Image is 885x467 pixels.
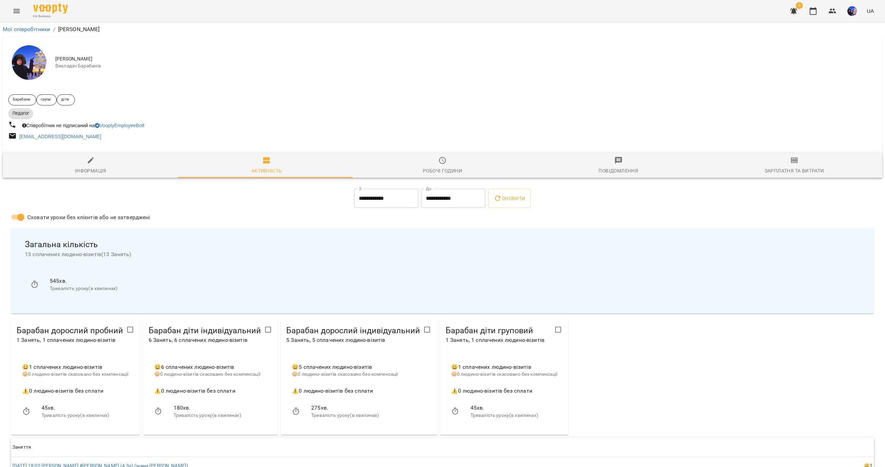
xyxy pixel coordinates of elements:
p: 45 хв. [41,404,129,412]
span: 😡 0 людино-візитів скасовано без компенсації [154,371,260,377]
div: Співробітник не підписаний на ! [21,121,146,130]
p: групи [41,97,51,103]
span: Педагог [8,110,33,116]
p: діти [61,97,68,103]
p: 6 Занять , 6 сплачених людино-візитів [149,336,261,344]
p: Барабани [13,97,30,103]
span: Барабан дорослий індивідуальний [286,325,420,336]
span: UA [867,7,874,15]
span: Загальна кількість [25,239,860,250]
span: ⚠️ 0 людино-візитів без сплати [451,387,532,394]
div: Робочі години [423,167,462,175]
span: 😀 1 сплачених людино-візитів [22,364,102,370]
span: 😀 6 сплачених людино-візитів [154,364,234,370]
nav: breadcrumb [3,25,882,34]
p: 1 Занять , 1 сплачених людино-візитів [446,336,551,344]
p: Тривалість уроку(в хвилинах) [174,412,267,419]
span: ⚠️ 0 людино-візитів без сплати [154,387,235,394]
img: Voopty Logo [33,3,68,13]
div: Sort [12,443,31,451]
span: Викладач Барабанів [55,63,877,69]
p: 45 хв. [471,404,557,412]
span: 😀 5 сплачених людино-візитів [292,364,372,370]
img: Єгор [12,45,46,80]
span: 😀 1 сплачених людино-візитів [451,364,531,370]
span: 😡 0 людино-візитів скасовано без компенсації [22,371,128,377]
a: VooptyEmployeeBot [95,123,143,128]
div: Активність [251,167,282,175]
span: Барабан дорослий пробний [17,325,123,336]
p: 5 Занять , 5 сплачених людино-візитів [286,336,420,344]
li: / [53,25,55,34]
span: Барабан діти індивідуальний [149,325,261,336]
p: [PERSON_NAME] [58,25,100,34]
span: [PERSON_NAME] [55,56,877,63]
span: For Business [33,14,68,19]
p: 180 хв. [174,404,267,412]
p: Тривалість уроку(в хвилинах) [471,412,557,419]
p: 275 хв. [311,404,426,412]
div: Заняття [12,443,31,451]
span: Сховати уроки без клієнтів або не затверджені [27,213,150,222]
p: Тривалість уроку(в хвилинах) [41,412,129,419]
span: Оновити [494,194,525,203]
span: Барабан діти груповий [446,325,551,336]
div: Зарплатня та Витрати [765,167,824,175]
button: Menu [8,3,25,19]
div: Повідомлення [598,167,638,175]
span: 13 сплачених людино-візитів ( 13 Занять ) [25,250,860,259]
span: ⚠️ 0 людино-візитів без сплати [292,387,373,394]
img: 697e48797de441964643b5c5372ef29d.jpg [847,6,857,16]
p: Тривалість уроку(в хвилинах) [311,412,426,419]
div: Інформація [75,167,106,175]
p: Тривалість уроку(в хвилинах) [50,285,855,292]
p: 1 Занять , 1 сплачених людино-візитів [17,336,123,344]
a: Мої співробітники [3,26,50,32]
span: 5 [796,2,803,9]
span: Заняття [12,443,873,451]
a: [EMAIL_ADDRESS][DOMAIN_NAME] [19,134,101,139]
span: 😡 0 людино-візитів скасовано без компенсації [451,371,557,377]
p: 545 хв. [50,277,855,285]
span: 😡 0 людино-візитів скасовано без компенсації [292,371,398,377]
button: UA [864,4,877,17]
span: ⚠️ 0 людино-візитів без сплати [22,387,103,394]
button: Оновити [488,189,531,208]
